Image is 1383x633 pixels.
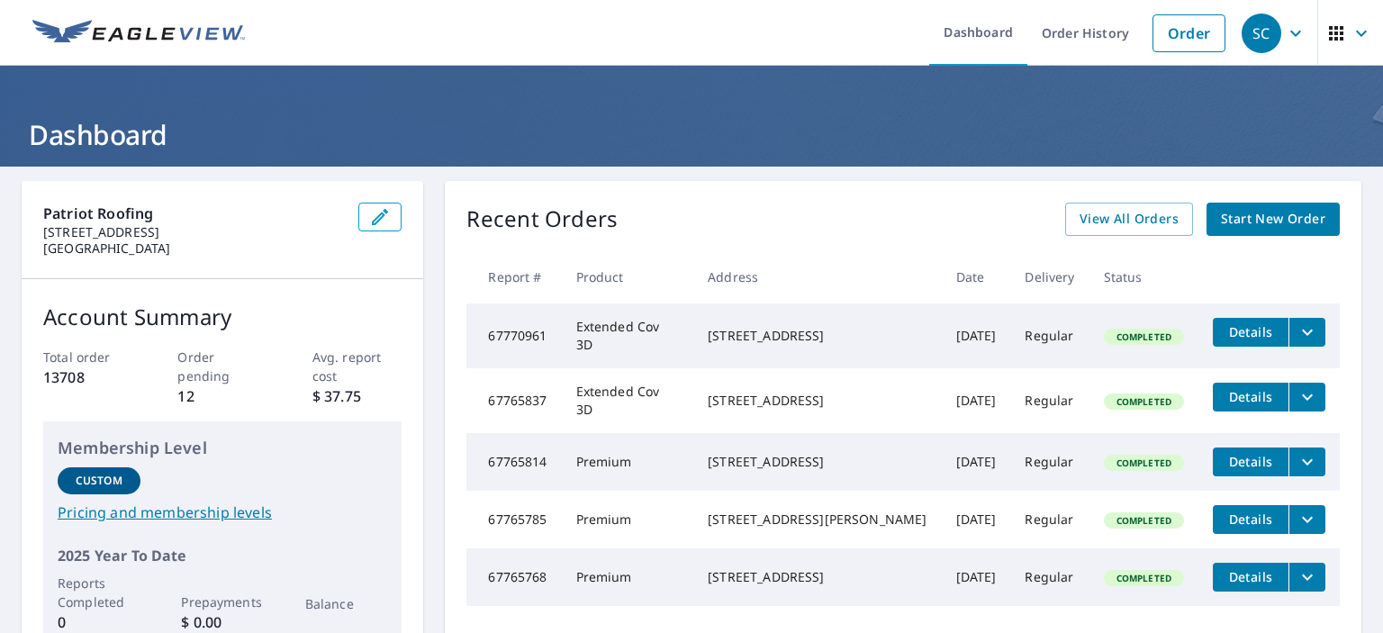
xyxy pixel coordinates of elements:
td: Premium [562,491,694,548]
td: Regular [1010,491,1089,548]
p: 12 [177,385,267,407]
p: $ 0.00 [181,611,264,633]
div: [STREET_ADDRESS][PERSON_NAME] [708,511,927,529]
td: Extended Cov 3D [562,303,694,368]
h1: Dashboard [22,116,1361,153]
p: Patriot Roofing [43,203,344,224]
td: 67765785 [466,491,561,548]
div: [STREET_ADDRESS] [708,568,927,586]
a: View All Orders [1065,203,1193,236]
p: Membership Level [58,436,387,460]
button: detailsBtn-67765785 [1213,505,1288,534]
p: Balance [305,594,388,613]
span: View All Orders [1080,208,1179,231]
span: Completed [1106,514,1182,527]
span: Completed [1106,572,1182,584]
span: Details [1224,453,1278,470]
button: filesDropdownBtn-67765814 [1288,448,1325,476]
button: detailsBtn-67765768 [1213,563,1288,592]
th: Address [693,250,941,303]
span: Completed [1106,457,1182,469]
div: SC [1242,14,1281,53]
td: Regular [1010,303,1089,368]
span: Details [1224,323,1278,340]
td: Extended Cov 3D [562,368,694,433]
td: [DATE] [942,433,1011,491]
td: Regular [1010,548,1089,606]
th: Product [562,250,694,303]
p: Prepayments [181,592,264,611]
th: Delivery [1010,250,1089,303]
span: Completed [1106,395,1182,408]
span: Details [1224,511,1278,528]
button: filesDropdownBtn-67765768 [1288,563,1325,592]
button: filesDropdownBtn-67770961 [1288,318,1325,347]
a: Order [1152,14,1225,52]
p: Order pending [177,348,267,385]
p: Avg. report cost [312,348,402,385]
span: Details [1224,568,1278,585]
td: 67770961 [466,303,561,368]
td: 67765837 [466,368,561,433]
td: [DATE] [942,368,1011,433]
div: [STREET_ADDRESS] [708,392,927,410]
p: 2025 Year To Date [58,545,387,566]
button: filesDropdownBtn-67765837 [1288,383,1325,411]
th: Report # [466,250,561,303]
span: Details [1224,388,1278,405]
td: Regular [1010,433,1089,491]
span: Completed [1106,330,1182,343]
p: [GEOGRAPHIC_DATA] [43,240,344,257]
a: Pricing and membership levels [58,502,387,523]
td: [DATE] [942,548,1011,606]
button: detailsBtn-67765814 [1213,448,1288,476]
div: [STREET_ADDRESS] [708,453,927,471]
p: $ 37.75 [312,385,402,407]
th: Date [942,250,1011,303]
td: 67765814 [466,433,561,491]
div: [STREET_ADDRESS] [708,327,927,345]
span: Start New Order [1221,208,1325,231]
p: Account Summary [43,301,402,333]
img: EV Logo [32,20,245,47]
button: filesDropdownBtn-67765785 [1288,505,1325,534]
button: detailsBtn-67770961 [1213,318,1288,347]
p: 13708 [43,366,133,388]
p: Total order [43,348,133,366]
p: Reports Completed [58,574,140,611]
td: Premium [562,548,694,606]
td: Premium [562,433,694,491]
td: [DATE] [942,303,1011,368]
td: [DATE] [942,491,1011,548]
td: Regular [1010,368,1089,433]
th: Status [1089,250,1198,303]
p: Recent Orders [466,203,618,236]
button: detailsBtn-67765837 [1213,383,1288,411]
a: Start New Order [1207,203,1340,236]
p: Custom [76,473,122,489]
p: [STREET_ADDRESS] [43,224,344,240]
td: 67765768 [466,548,561,606]
p: 0 [58,611,140,633]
